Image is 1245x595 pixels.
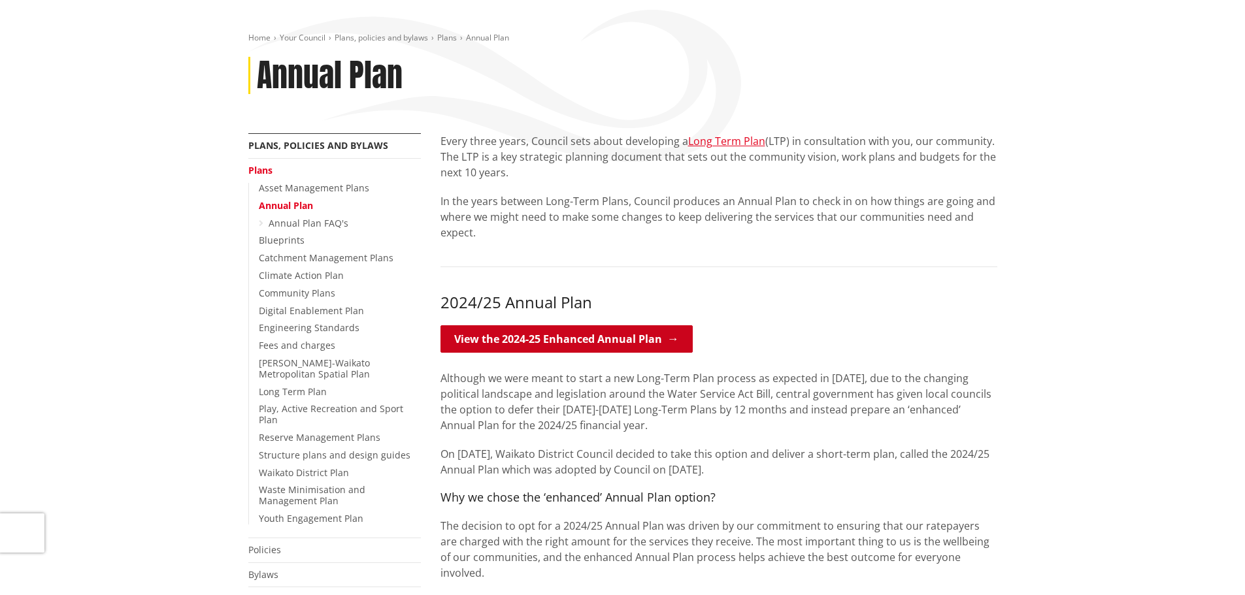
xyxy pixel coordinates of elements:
[248,164,273,176] a: Plans
[259,287,335,299] a: Community Plans
[335,32,428,43] a: Plans, policies and bylaws
[248,139,388,152] a: Plans, policies and bylaws
[259,269,344,281] a: Climate Action Plan
[259,385,327,398] a: Long Term Plan
[248,33,997,44] nav: breadcrumb
[259,304,364,317] a: Digital Enablement Plan
[259,402,403,426] a: Play, Active Recreation and Sport Plan
[259,234,305,246] a: Blueprints
[280,32,325,43] a: Your Council
[440,355,997,433] p: Although we were meant to start a new Long-Term Plan process as expected in [DATE], due to the ch...
[259,431,380,443] a: Reserve Management Plans
[248,32,271,43] a: Home
[440,133,997,180] p: Every three years, Council sets about developing a (LTP) in consultation with you, our community....
[259,483,365,507] a: Waste Minimisation and Management Plan
[259,466,349,479] a: Waikato District Plan
[248,568,278,581] a: Bylaws
[440,293,997,312] h3: 2024/25 Annual Plan
[440,518,997,581] p: The decision to opt for a 2024/25 Annual Plan was driven by our commitment to ensuring that our r...
[440,325,693,353] a: View the 2024-25 Enhanced Annual Plan
[437,32,457,43] a: Plans
[259,449,410,461] a: Structure plans and design guides
[259,512,363,524] a: Youth Engagement Plan
[248,543,281,556] a: Policies
[466,32,509,43] span: Annual Plan
[440,193,997,240] p: In the years between Long-Term Plans, Council produces an Annual Plan to check in on how things a...
[259,251,393,264] a: Catchment Management Plans
[1185,540,1232,587] iframe: Messenger Launcher
[259,321,359,334] a: Engineering Standards
[440,446,997,477] p: On [DATE], Waikato District Council decided to take this option and deliver a short-term plan, ca...
[259,182,369,194] a: Asset Management Plans
[440,490,997,505] h4: Why we chose the ‘enhanced’ Annual Plan option?
[688,134,765,148] a: Long Term Plan
[259,357,370,380] a: [PERSON_NAME]-Waikato Metropolitan Spatial Plan
[269,217,348,229] a: Annual Plan FAQ's
[259,199,313,212] a: Annual Plan
[259,339,335,351] a: Fees and charges
[257,57,403,95] h1: Annual Plan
